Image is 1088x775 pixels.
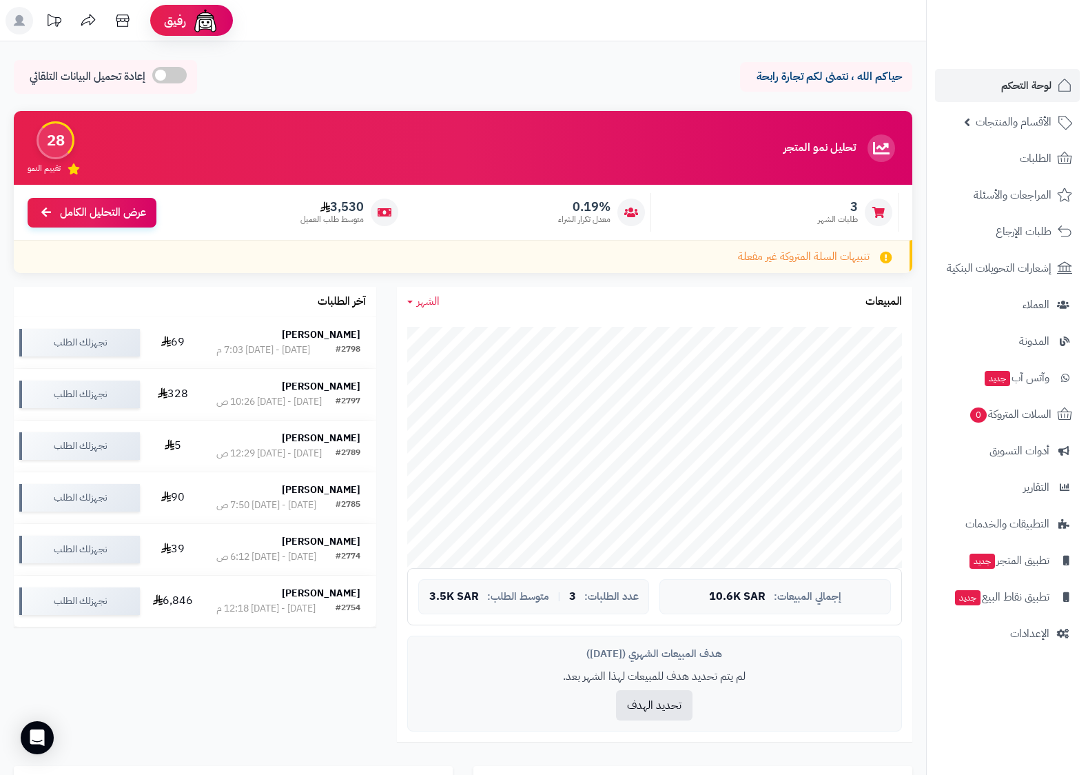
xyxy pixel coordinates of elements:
[935,398,1080,431] a: السلات المتروكة0
[968,551,1049,570] span: تطبيق المتجر
[935,617,1080,650] a: الإعدادات
[336,447,360,461] div: #2789
[19,484,140,512] div: نجهزلك الطلب
[145,576,201,627] td: 6,846
[216,447,322,461] div: [DATE] - [DATE] 12:29 ص
[37,7,71,38] a: تحديثات المنصة
[1001,76,1051,95] span: لوحة التحكم
[1010,624,1049,643] span: الإعدادات
[935,252,1080,285] a: إشعارات التحويلات البنكية
[935,471,1080,504] a: التقارير
[955,590,981,605] span: جديد
[336,550,360,564] div: #2774
[336,602,360,616] div: #2754
[318,296,366,308] h3: آخر الطلبات
[935,215,1080,248] a: طلبات الإرجاع
[818,199,858,214] span: 3
[418,647,891,661] div: هدف المبيعات الشهري ([DATE])
[865,296,902,308] h3: المبيعات
[989,441,1049,461] span: أدوات التسويق
[300,214,364,225] span: متوسط طلب العميل
[19,329,140,356] div: نجهزلك الطلب
[216,602,316,616] div: [DATE] - [DATE] 12:18 م
[216,343,310,357] div: [DATE] - [DATE] 7:03 م
[569,591,576,603] span: 3
[616,690,692,721] button: تحديد الهدف
[300,199,364,214] span: 3,530
[417,293,440,310] span: الشهر
[19,587,140,615] div: نجهزلك الطلب
[935,544,1080,577] a: تطبيق المتجرجديد
[974,185,1051,205] span: المراجعات والأسئلة
[418,669,891,685] p: لم يتم تحديد هدف للمبيعات لهذا الشهر بعد.
[976,112,1051,132] span: الأقسام والمنتجات
[994,28,1075,57] img: logo-2.png
[216,499,316,512] div: [DATE] - [DATE] 7:50 ص
[965,514,1049,534] span: التطبيقات والخدمات
[282,328,360,342] strong: [PERSON_NAME]
[1023,295,1049,314] span: العملاء
[282,483,360,497] strong: [PERSON_NAME]
[407,294,440,310] a: الشهر
[584,591,639,603] span: عدد الطلبات:
[935,142,1080,175] a: الطلبات
[336,499,360,512] div: #2785
[282,431,360,445] strong: [PERSON_NAME]
[28,198,156,228] a: عرض التحليل الكامل
[282,586,360,601] strong: [PERSON_NAME]
[216,550,316,564] div: [DATE] - [DATE] 6:12 ص
[282,379,360,394] strong: [PERSON_NAME]
[935,179,1080,212] a: المراجعات والأسئلة
[947,259,1051,278] span: إشعارات التحويلات البنكية
[969,554,995,569] span: جديد
[216,395,322,409] div: [DATE] - [DATE] 10:26 ص
[21,721,54,754] div: Open Intercom Messenger
[935,434,1080,467] a: أدوات التسويق
[935,581,1080,614] a: تطبيق نقاط البيعجديد
[487,591,549,603] span: متوسط الطلب:
[935,325,1080,358] a: المدونة
[282,534,360,549] strong: [PERSON_NAME]
[709,591,766,603] span: 10.6K SAR
[1023,478,1049,497] span: التقارير
[935,69,1080,102] a: لوحة التحكم
[985,371,1010,386] span: جديد
[145,421,201,472] td: 5
[60,205,146,221] span: عرض التحليل الكامل
[996,222,1051,241] span: طلبات الإرجاع
[192,7,219,34] img: ai-face.png
[19,536,140,563] div: نجهزلك الطلب
[1019,332,1049,351] span: المدونة
[983,368,1049,387] span: وآتس آب
[935,507,1080,541] a: التطبيقات والخدمات
[19,381,140,408] div: نجهزلك الطلب
[145,317,201,368] td: 69
[783,142,856,154] h3: تحليل نمو المتجر
[429,591,479,603] span: 3.5K SAR
[145,472,201,523] td: 90
[774,591,841,603] span: إجمالي المبيعات:
[935,288,1080,321] a: العملاء
[145,369,201,420] td: 328
[969,407,987,423] span: 0
[935,361,1080,394] a: وآتس آبجديد
[28,163,61,174] span: تقييم النمو
[818,214,858,225] span: طلبات الشهر
[336,395,360,409] div: #2797
[30,69,145,85] span: إعادة تحميل البيانات التلقائي
[336,343,360,357] div: #2798
[738,249,870,265] span: تنبيهات السلة المتروكة غير مفعلة
[969,405,1051,424] span: السلات المتروكة
[145,524,201,575] td: 39
[19,432,140,460] div: نجهزلك الطلب
[1020,149,1051,168] span: الطلبات
[954,587,1049,607] span: تطبيق نقاط البيع
[558,214,610,225] span: معدل تكرار الشراء
[750,69,902,85] p: حياكم الله ، نتمنى لكم تجارة رابحة
[557,592,561,602] span: |
[558,199,610,214] span: 0.19%
[164,12,186,29] span: رفيق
